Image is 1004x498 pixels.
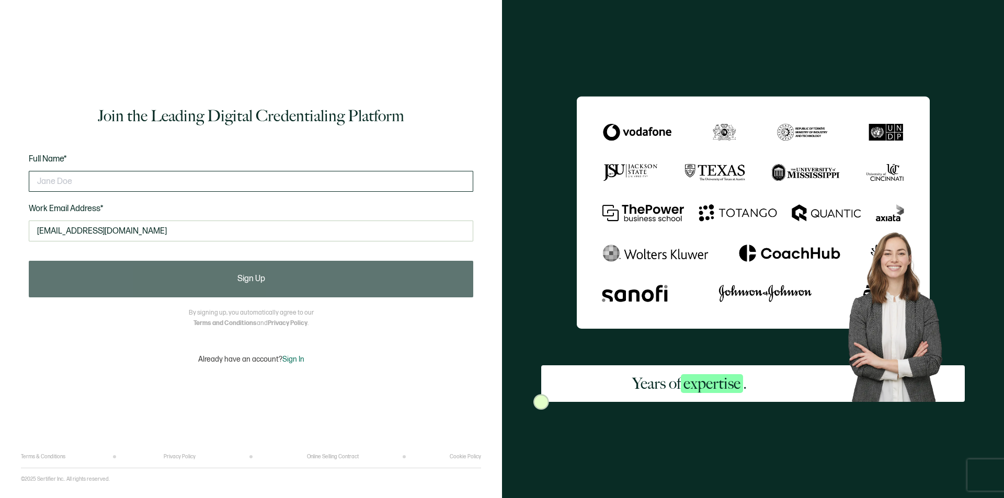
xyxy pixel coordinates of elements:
span: expertise [681,374,743,393]
span: Work Email Address* [29,204,104,214]
a: Online Selling Contract [307,454,359,460]
a: Privacy Policy [268,319,307,327]
a: Cookie Policy [450,454,481,460]
h1: Join the Leading Digital Credentialing Platform [98,106,404,126]
img: Sertifier Signup - Years of <span class="strong-h">expertise</span>. Hero [838,224,965,402]
button: Sign Up [29,261,473,297]
img: Sertifier Signup [533,394,549,410]
a: Terms and Conditions [193,319,257,327]
a: Terms & Conditions [21,454,65,460]
input: Enter your work email address [29,221,473,241]
h2: Years of . [632,373,747,394]
p: ©2025 Sertifier Inc.. All rights reserved. [21,476,110,482]
span: Full Name* [29,154,67,164]
p: Already have an account? [198,355,304,364]
span: Sign In [282,355,304,364]
input: Jane Doe [29,171,473,192]
p: By signing up, you automatically agree to our and . [189,308,314,329]
span: Sign Up [237,275,265,283]
a: Privacy Policy [164,454,196,460]
img: Sertifier Signup - Years of <span class="strong-h">expertise</span>. [577,96,930,329]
